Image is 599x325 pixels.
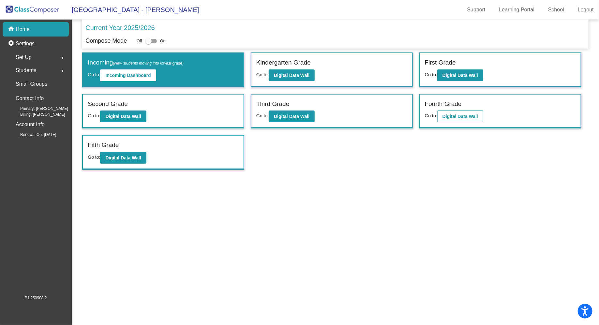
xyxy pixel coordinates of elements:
[462,5,491,15] a: Support
[16,25,30,33] p: Home
[442,73,478,78] b: Digital Data Wall
[100,111,146,122] button: Digital Data Wall
[425,99,462,109] label: Fourth Grade
[58,54,66,62] mat-icon: arrow_right
[88,99,128,109] label: Second Grade
[88,72,100,77] span: Go to:
[425,58,456,67] label: First Grade
[58,67,66,75] mat-icon: arrow_right
[256,99,289,109] label: Third Grade
[16,53,32,62] span: Set Up
[85,37,127,45] p: Compose Mode
[425,72,437,77] span: Go to:
[105,114,141,119] b: Digital Data Wall
[65,5,199,15] span: [GEOGRAPHIC_DATA] - [PERSON_NAME]
[437,69,483,81] button: Digital Data Wall
[8,40,16,48] mat-icon: settings
[105,73,151,78] b: Incoming Dashboard
[437,111,483,122] button: Digital Data Wall
[10,106,68,111] span: Primary: [PERSON_NAME]
[16,120,45,129] p: Account Info
[100,152,146,164] button: Digital Data Wall
[274,114,309,119] b: Digital Data Wall
[442,114,478,119] b: Digital Data Wall
[160,38,165,44] span: On
[425,113,437,118] span: Go to:
[573,5,599,15] a: Logout
[256,113,269,118] span: Go to:
[88,58,184,67] label: Incoming
[256,58,311,67] label: Kindergarten Grade
[10,132,56,138] span: Renewal On: [DATE]
[274,73,309,78] b: Digital Data Wall
[543,5,569,15] a: School
[16,80,47,89] p: Small Groups
[85,23,155,33] p: Current Year 2025/2026
[100,69,156,81] button: Incoming Dashboard
[16,66,36,75] span: Students
[8,25,16,33] mat-icon: home
[113,61,184,66] span: (New students moving into lowest grade)
[16,94,44,103] p: Contact Info
[10,111,65,117] span: Billing: [PERSON_NAME]
[269,69,315,81] button: Digital Data Wall
[494,5,540,15] a: Learning Portal
[105,155,141,160] b: Digital Data Wall
[137,38,142,44] span: Off
[16,40,35,48] p: Settings
[88,155,100,160] span: Go to:
[88,140,119,150] label: Fifth Grade
[269,111,315,122] button: Digital Data Wall
[88,113,100,118] span: Go to:
[256,72,269,77] span: Go to:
